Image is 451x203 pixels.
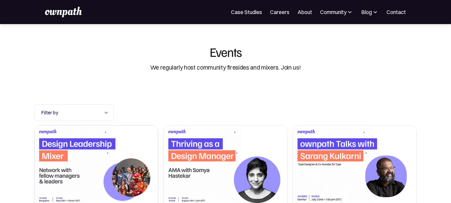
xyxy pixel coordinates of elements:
[210,45,241,58] div: Events
[361,8,372,16] div: Blog
[41,109,100,117] div: Filter by
[387,8,406,16] a: Contact
[320,8,347,16] div: Community
[270,8,289,16] a: Careers
[297,8,312,16] a: About
[231,8,262,16] a: Case Studies
[150,63,301,72] div: We regularly host community firesides and mixers. Join us!
[320,8,353,16] div: Community
[34,104,114,121] div: Filter by
[361,8,379,16] div: Blog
